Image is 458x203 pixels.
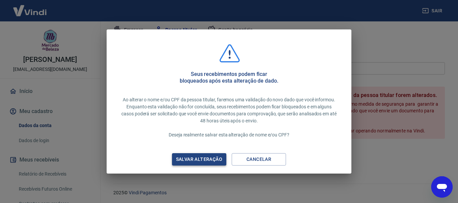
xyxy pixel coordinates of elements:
iframe: Botão para abrir a janela de mensagens [431,176,453,198]
p: Ao alterar o nome e/ou CPF da pessoa titular, faremos uma validação do novo dado que você informo... [120,96,338,138]
button: Salvar alteração [172,153,226,166]
button: Cancelar [232,153,286,166]
div: Salvar alteração [168,155,230,164]
h5: Seus recebimentos podem ficar bloqueados após esta alteração de dado. [180,71,278,84]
